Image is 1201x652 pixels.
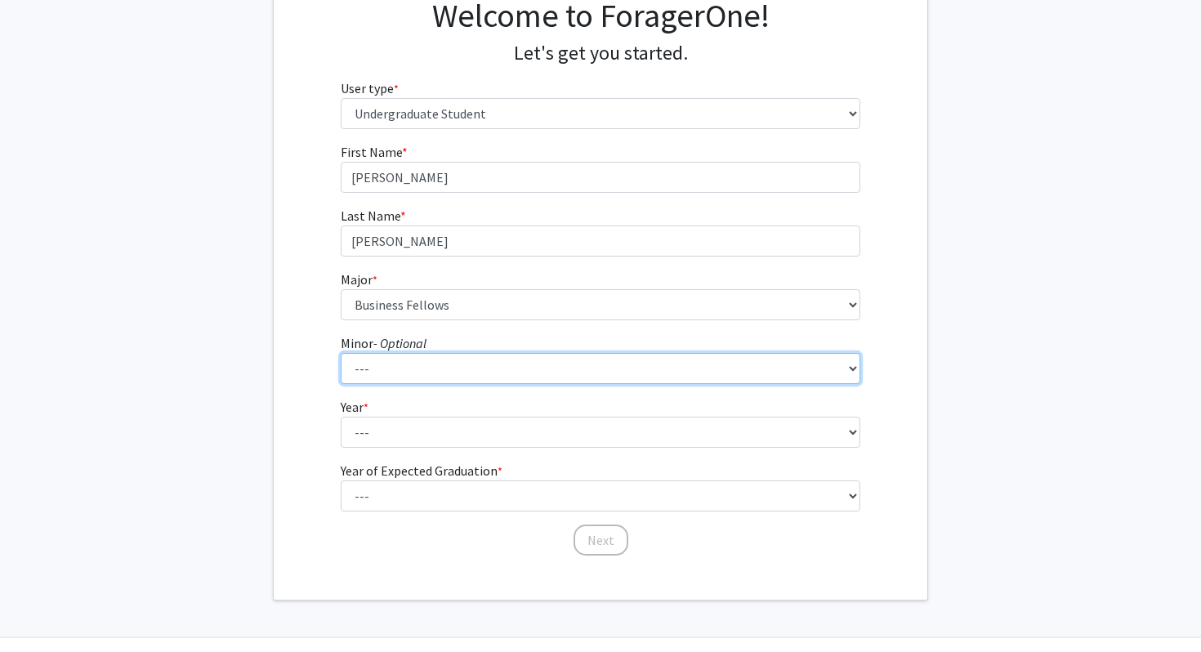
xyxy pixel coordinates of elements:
[341,397,368,417] label: Year
[341,208,400,224] span: Last Name
[373,335,426,351] i: - Optional
[574,525,628,556] button: Next
[341,461,502,480] label: Year of Expected Graduation
[12,578,69,640] iframe: Chat
[341,333,426,353] label: Minor
[341,42,861,65] h4: Let's get you started.
[341,144,402,160] span: First Name
[341,78,399,98] label: User type
[341,270,377,289] label: Major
